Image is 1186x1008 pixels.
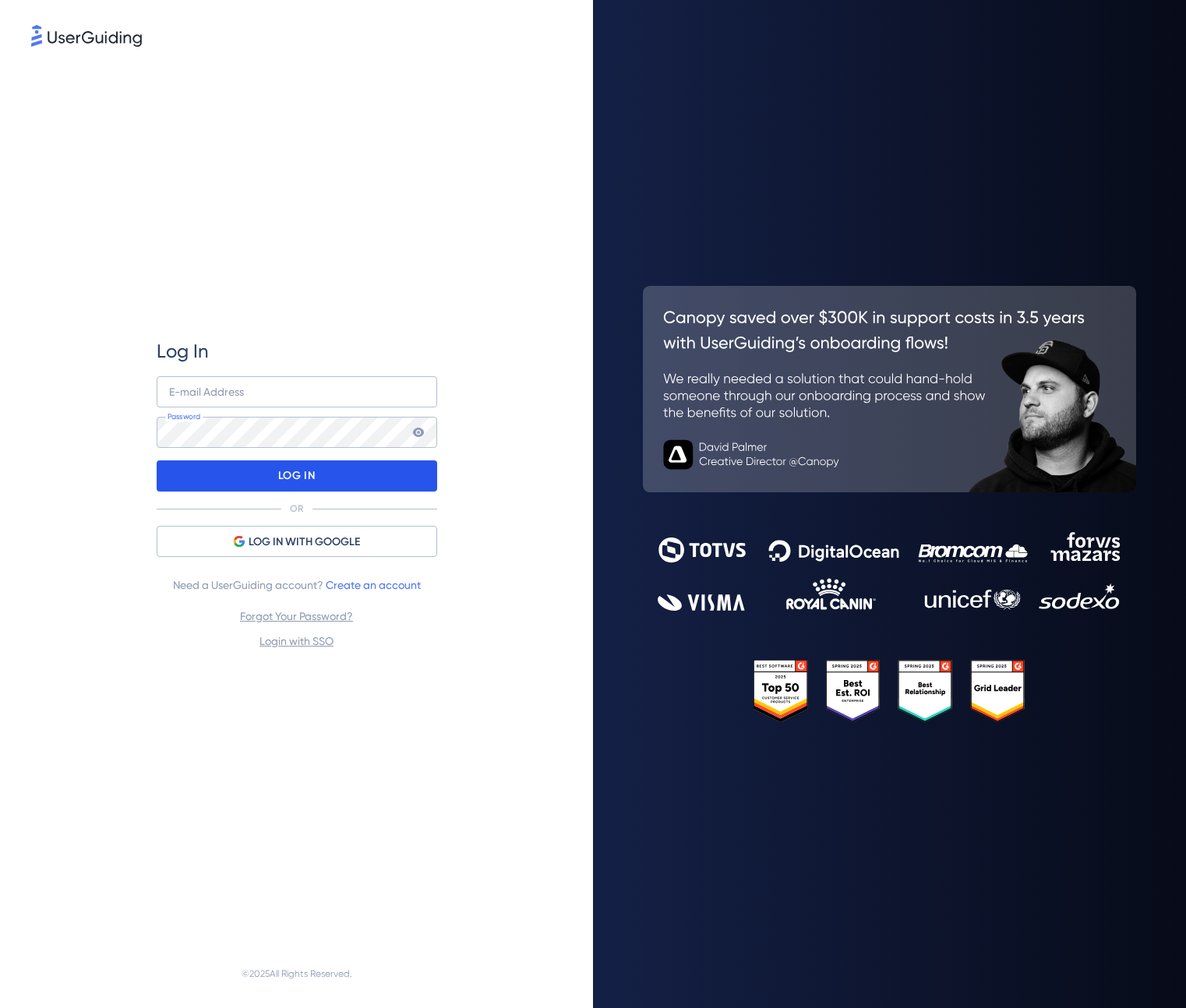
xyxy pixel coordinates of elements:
[31,25,142,47] img: 8faab4ba6bc7696a72372aa768b0286c.svg
[157,376,437,407] input: example@company.com
[242,964,352,983] span: © 2025 All Rights Reserved.
[643,286,1136,492] img: 26c0aa7c25a843aed4baddd2b5e0fa68.svg
[173,576,421,594] span: Need a UserGuiding account?
[249,533,360,552] span: LOG IN WITH GOOGLE
[326,579,421,591] a: Create an account
[754,660,1025,722] img: 25303e33045975176eb484905ab012ff.svg
[278,463,315,488] p: LOG IN
[157,339,209,364] span: Log In
[240,610,353,622] a: Forgot Your Password?
[290,502,303,515] p: OR
[658,532,1121,611] img: 9302ce2ac39453076f5bc0f2f2ca889b.svg
[259,635,334,647] a: Login with SSO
